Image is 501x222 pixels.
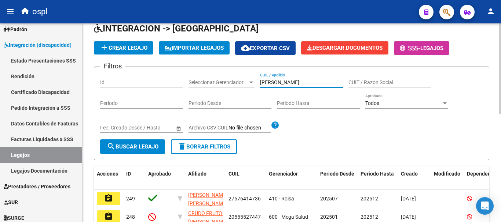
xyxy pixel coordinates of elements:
[6,7,15,16] mat-icon: menu
[467,171,498,177] span: Dependencia
[398,166,431,190] datatable-header-cell: Creado
[97,171,118,177] span: Acciones
[100,139,165,154] button: Buscar Legajo
[241,45,290,52] span: Exportar CSV
[476,197,494,215] div: Open Intercom Messenger
[104,194,113,203] mat-icon: assignment
[361,171,394,177] span: Periodo Hasta
[100,61,125,71] h3: Filtros
[148,171,171,177] span: Aprobado
[189,125,228,131] span: Archivo CSV CUIL
[94,41,153,54] button: Crear Legajo
[228,125,271,131] input: Archivo CSV CUIL
[420,45,443,52] span: Legajos
[129,125,165,131] input: End date
[301,41,388,54] button: Descargar Documentos
[94,166,123,190] datatable-header-cell: Acciones
[107,142,116,151] mat-icon: search
[100,45,147,51] span: Crear Legajo
[269,171,298,177] span: Gerenciador
[401,196,416,202] span: [DATE]
[4,214,24,222] span: SURGE
[401,214,416,220] span: [DATE]
[431,166,464,190] datatable-header-cell: Modificado
[361,196,378,202] span: 202512
[126,214,135,220] span: 248
[100,125,123,131] input: Start date
[361,214,378,220] span: 202512
[400,45,420,52] span: -
[94,23,259,34] span: INTEGRACION -> [GEOGRAPHIC_DATA]
[178,143,230,150] span: Borrar Filtros
[189,79,248,86] span: Seleccionar Gerenciador
[226,166,266,190] datatable-header-cell: CUIL
[228,171,239,177] span: CUIL
[107,143,158,150] span: Buscar Legajo
[165,45,224,51] span: IMPORTAR LEGAJOS
[32,4,47,20] span: ospl
[365,100,379,106] span: Todos
[100,43,109,52] mat-icon: add
[178,142,186,151] mat-icon: delete
[307,45,383,51] span: Descargar Documentos
[4,41,72,49] span: Integración (discapacidad)
[188,171,206,177] span: Afiliado
[4,198,18,206] span: SUR
[235,41,296,55] button: Exportar CSV
[241,44,250,52] mat-icon: cloud_download
[123,166,145,190] datatable-header-cell: ID
[320,214,338,220] span: 202501
[228,196,261,202] span: 27576414736
[228,214,261,220] span: 20555527447
[104,212,113,221] mat-icon: assignment
[266,166,317,190] datatable-header-cell: Gerenciador
[358,166,398,190] datatable-header-cell: Periodo Hasta
[317,166,358,190] datatable-header-cell: Periodo Desde
[401,171,418,177] span: Creado
[271,121,279,129] mat-icon: help
[320,196,338,202] span: 202507
[175,124,182,132] button: Open calendar
[171,139,237,154] button: Borrar Filtros
[394,41,449,55] button: -Legajos
[269,196,294,202] span: 410 - Roisa
[145,166,175,190] datatable-header-cell: Aprobado
[486,7,495,16] mat-icon: person
[269,214,308,220] span: 600 - Mega Salud
[434,171,460,177] span: Modificado
[126,196,135,202] span: 249
[126,171,131,177] span: ID
[185,166,226,190] datatable-header-cell: Afiliado
[320,171,354,177] span: Periodo Desde
[159,41,230,54] button: IMPORTAR LEGAJOS
[188,192,227,206] span: [PERSON_NAME] [PERSON_NAME]
[4,25,27,33] span: Padrón
[4,183,70,191] span: Prestadores / Proveedores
